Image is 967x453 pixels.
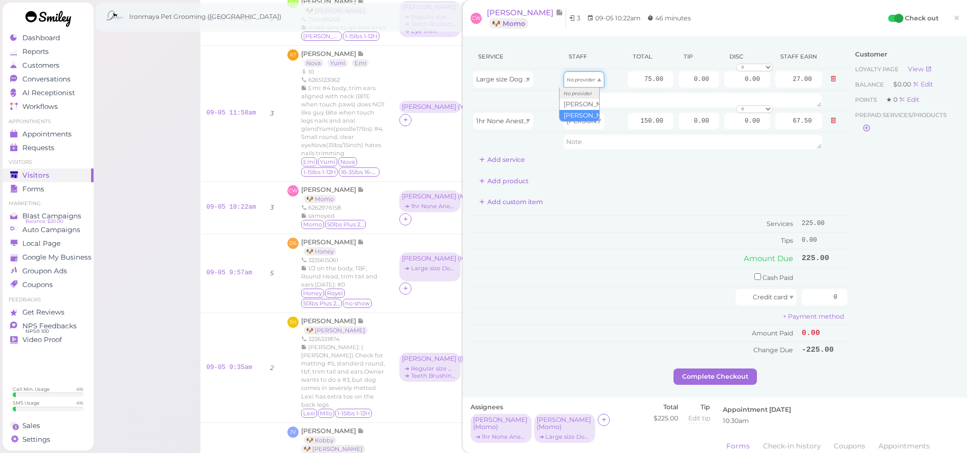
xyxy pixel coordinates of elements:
span: SH [287,317,299,328]
span: Conversations [22,75,71,83]
div: [PERSON_NAME] ( Yumi ) [402,103,458,110]
span: CW [287,185,299,196]
th: Tip [676,45,722,69]
div: ➔ Regular size Dog Full Grooming (35 lbs or less) [402,365,458,372]
a: Settings [3,433,94,446]
span: Sophie [301,32,342,41]
span: CW [471,13,482,24]
span: Balance: $20.00 [25,217,63,225]
a: 09-05 9:57am [207,269,252,276]
td: Cash Paid [471,268,799,287]
div: Edit [899,96,919,103]
th: Total [625,45,676,69]
div: $225.00 [654,414,678,423]
a: Workflows [3,100,94,114]
span: Note [555,8,563,17]
span: Points [855,96,878,103]
a: [PERSON_NAME] 🐶 Kobby 🐶 [PERSON_NAME] [301,427,370,453]
span: Workflows [22,102,58,111]
button: Add service [471,152,534,168]
span: [PERSON_NAME] [301,238,358,246]
span: Note [358,317,364,325]
span: samoyed [308,212,335,219]
a: View [908,65,932,73]
div: Customer [855,50,954,59]
span: Reports [22,47,49,56]
div: [PERSON_NAME] (Momo) ➔ 1hr None Anesthesia Dental Cleaning [PERSON_NAME] (Momo) ➔ Large size Dog ... [471,414,598,444]
div: [PERSON_NAME] ([PERSON_NAME]) ➔ Regular size Dog Full Grooming (35 lbs or less) ➔ Teeth Brushing [399,353,463,383]
div: ➔ 1hr None Anesthesia Dental Cleaning [402,203,458,210]
a: 🐶 Momo [489,18,528,29]
a: Dashboard [3,31,94,45]
label: Appointment [DATE] [723,405,791,414]
span: 1/2 on the body, TBF, Round Head, trim tail and ears [DATE]: #0 [301,265,377,288]
label: Assignees [471,403,503,412]
span: Blast Campaigns [22,212,81,220]
span: Google My Business [22,253,92,262]
span: × [953,11,960,25]
a: 09-05 11:58am [207,109,256,117]
a: AI Receptionist [3,86,94,100]
a: 09-05 9:35am [207,364,252,371]
div: [PERSON_NAME] ( Momo ) [473,416,529,431]
a: Get Reviews [3,305,94,319]
li: 09-05 10:22am [584,13,643,23]
span: Lexi [301,409,317,418]
div: ➔ Large size Dog Bath and Brush (More than 35 lbs) [537,433,593,440]
a: 🐶 Momo [304,195,336,203]
a: 🐶 [PERSON_NAME] [301,445,365,453]
span: [PERSON_NAME] [567,117,621,125]
span: KT [287,49,299,61]
a: Groupon Ads [3,264,94,278]
button: Add product [471,173,537,189]
span: Royel [325,289,345,298]
a: Auto Campaigns [3,223,94,237]
div: [PERSON_NAME] (Yumi) Lulu (Emi , Nova) [399,101,522,114]
span: [PERSON_NAME] [301,50,358,58]
div: 3235615061 [301,256,387,264]
span: Edit tip [688,414,710,422]
span: Ironmaya Pet Grooming ([GEOGRAPHIC_DATA]) [129,3,281,31]
div: 3236331874 [301,335,387,343]
a: Conversations [3,72,94,86]
span: Appointments [22,130,72,138]
span: [PERSON_NAME] [301,427,358,435]
td: 225.00 [799,216,850,233]
div: 6265123062 [301,76,387,84]
div: ➔ Teeth Brushing [402,372,458,379]
i: 2 [270,364,274,372]
li: Visitors [3,159,94,166]
span: Loyalty page [855,66,900,73]
div: 4 % [76,400,83,406]
a: [PERSON_NAME] 🐶 Momo [301,186,364,203]
div: [PERSON_NAME] ( [PERSON_NAME] ) [402,355,458,362]
a: [PERSON_NAME] Nova Yumi Emi [301,50,374,67]
span: Forms [22,185,44,193]
a: Blast Campaigns Balance: $20.00 [3,209,94,223]
a: [PERSON_NAME] 🐶 Momo [487,8,566,29]
button: Complete Checkout [673,369,757,385]
li: [PERSON_NAME] [560,99,599,110]
span: 16-35lbs 16-20lbs [339,167,379,177]
a: 🐶 Kobby [304,436,336,444]
label: Tip [688,403,710,412]
div: [PERSON_NAME] (Honey) ➔ Large size Dog Full Grooming (More than 35 lbs) Lulu (Honey) ➔ Large size... [399,252,526,282]
span: 0.00 [802,329,820,337]
span: 1-15lbs 1-12H [343,32,379,41]
span: Visitors [22,171,49,180]
span: Emi: #4 body, trim ears aligned with neck (BITE when touch paws) does NOT like guy Bite when touc... [301,84,385,157]
button: Add custom item [471,194,551,210]
span: NPS® 100 [25,327,49,335]
label: Check out [905,13,939,23]
div: ➔ 1hr None Anesthesia Dental Cleaning [473,433,529,440]
td: Services [471,216,799,233]
li: 46 minutes [644,13,693,23]
span: Local Page [22,239,61,248]
span: Customers [22,61,60,70]
span: Balance [855,81,886,88]
a: Nova [304,59,324,67]
td: -225.00 [799,342,850,358]
th: Service [471,45,561,69]
span: Note [358,186,364,193]
span: [PERSON_NAME]: ( [PERSON_NAME]) Check for matting #5, standard round, tbf, trim tail and ears Own... [301,344,385,408]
